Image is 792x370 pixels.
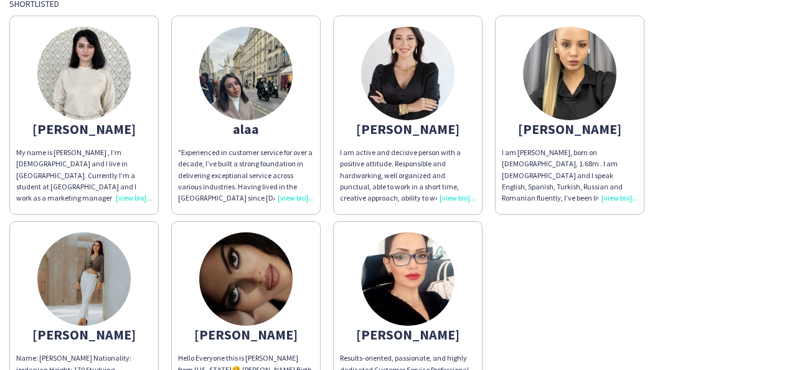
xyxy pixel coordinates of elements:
[178,329,314,340] div: [PERSON_NAME]
[16,329,152,340] div: [PERSON_NAME]
[16,123,152,135] div: [PERSON_NAME]
[16,147,152,204] div: My name is [PERSON_NAME] , I’m [DEMOGRAPHIC_DATA] and I live in [GEOGRAPHIC_DATA]. Currently I’m ...
[523,27,616,120] img: thumb-1ae75a8f-7936-4c0a-9305-fba5d3d5aeae.jpg
[199,27,293,120] img: thumb-4db18bfc-045e-4a19-b338-6d3b665174d0.jpg
[199,232,293,326] img: thumb-6877acb9e2d88.jpeg
[37,27,131,120] img: thumb-65fd4304e6b47.jpeg
[361,232,455,326] img: thumb-93cfcb23-46f9-4184-bf17-0e46cc10f34d.jpg
[340,147,476,204] div: I am active and decisive person with a positive attitude. Responsible and hardworking, well organ...
[361,27,455,120] img: thumb-66f58db5b7d32.jpeg
[502,123,638,135] div: [PERSON_NAME]
[178,147,314,204] div: "Experienced in customer service for over a decade, I’ve built a strong foundation in delivering ...
[340,329,476,340] div: [PERSON_NAME]
[502,147,638,204] div: I am [PERSON_NAME], born on [DEMOGRAPHIC_DATA], 1.68m . I am [DEMOGRAPHIC_DATA] and I speak Engli...
[340,123,476,135] div: [PERSON_NAME]
[178,123,314,135] div: alaa
[37,232,131,326] img: thumb-ed099fa7-420b-4e7e-a244-c78868f51d91.jpg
